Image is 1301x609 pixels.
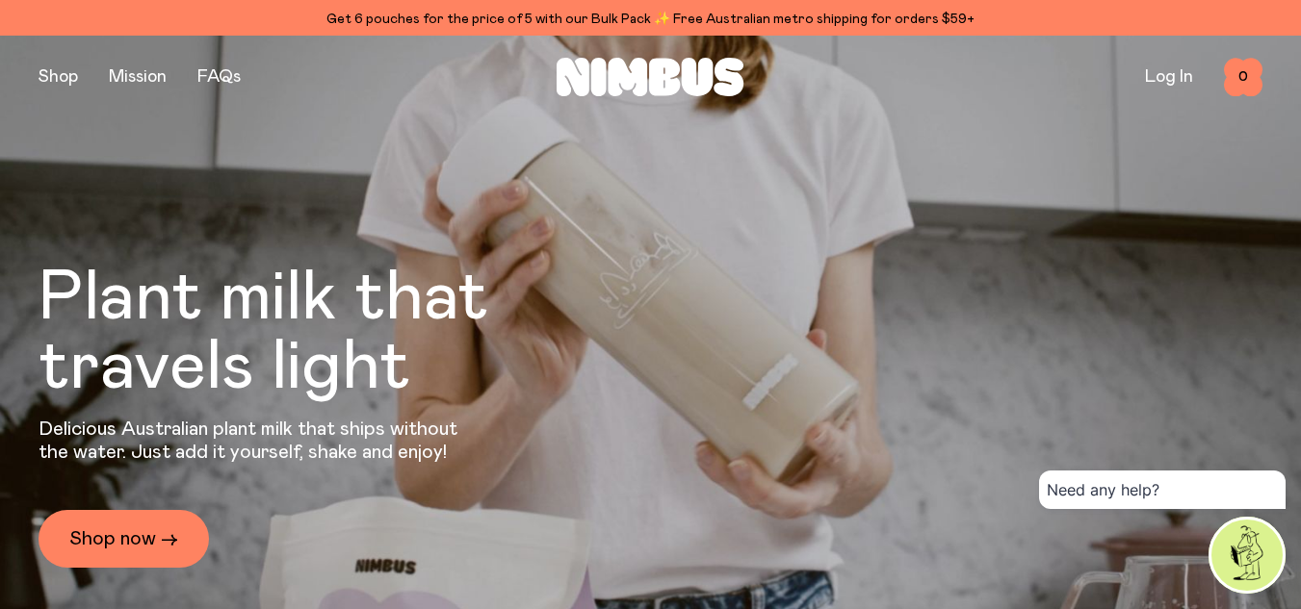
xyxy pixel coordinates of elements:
[1039,470,1286,509] div: Need any help?
[39,264,593,402] h1: Plant milk that travels light
[1224,58,1262,96] button: 0
[39,418,470,464] p: Delicious Australian plant milk that ships without the water. Just add it yourself, shake and enjoy!
[39,8,1262,31] div: Get 6 pouches for the price of 5 with our Bulk Pack ✨ Free Australian metro shipping for orders $59+
[197,68,241,86] a: FAQs
[1145,68,1193,86] a: Log In
[109,68,167,86] a: Mission
[1211,520,1283,591] img: agent
[39,510,209,568] a: Shop now →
